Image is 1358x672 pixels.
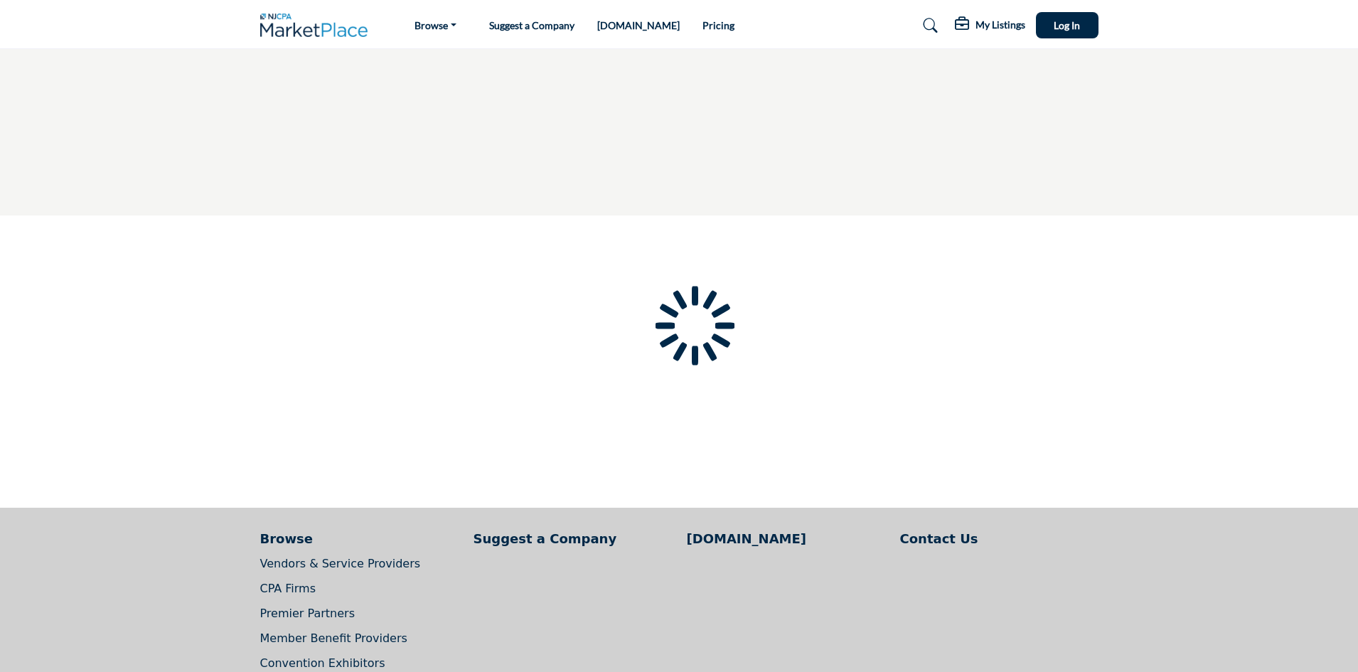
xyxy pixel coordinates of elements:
a: Suggest a Company [489,19,574,31]
button: Log In [1036,12,1098,38]
a: Browse [260,529,459,548]
a: [DOMAIN_NAME] [687,529,885,548]
div: My Listings [955,17,1025,34]
a: Browse [405,16,466,36]
a: Contact Us [900,529,1098,548]
a: CPA Firms [260,582,316,595]
a: Member Benefit Providers [260,631,407,645]
a: Vendors & Service Providers [260,557,421,570]
h5: My Listings [975,18,1025,31]
a: Pricing [702,19,734,31]
a: Search [909,14,947,37]
a: Suggest a Company [474,529,672,548]
img: Site Logo [260,14,375,37]
a: [DOMAIN_NAME] [597,19,680,31]
span: Log In [1054,19,1080,31]
a: Convention Exhibitors [260,656,385,670]
a: Premier Partners [260,607,355,620]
